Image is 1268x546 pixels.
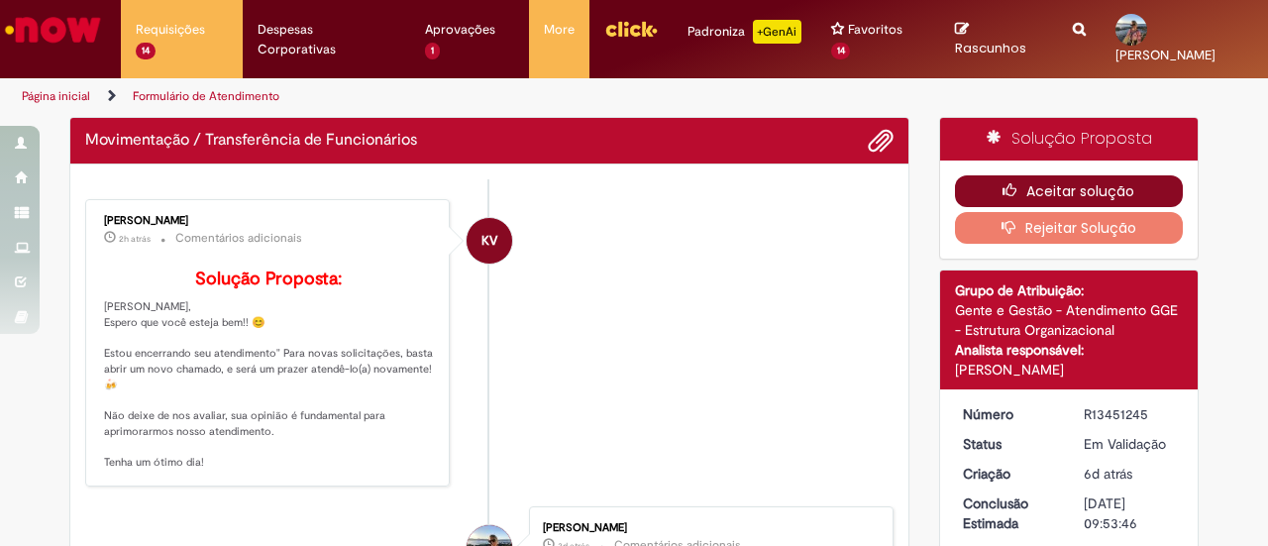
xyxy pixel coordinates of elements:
span: Rascunhos [955,39,1026,57]
ul: Trilhas de página [15,78,830,115]
span: 6d atrás [1084,465,1132,483]
div: Gente e Gestão - Atendimento GGE - Estrutura Organizacional [955,300,1184,340]
a: Formulário de Atendimento [133,88,279,104]
time: 01/09/2025 07:44:52 [119,233,151,245]
time: 27/08/2025 09:58:13 [1084,465,1132,483]
div: Padroniza [687,20,801,44]
div: [PERSON_NAME] [104,215,434,227]
small: Comentários adicionais [175,230,302,247]
div: 27/08/2025 09:58:13 [1084,464,1176,484]
dt: Número [948,404,1070,424]
h2: Movimentação / Transferência de Funcionários Histórico de tíquete [85,132,417,150]
dt: Status [948,434,1070,454]
a: Página inicial [22,88,90,104]
div: R13451245 [1084,404,1176,424]
span: KV [481,217,497,265]
dt: Conclusão Estimada [948,493,1070,533]
span: Despesas Corporativas [258,20,395,59]
button: Rejeitar Solução [955,212,1184,244]
span: 2h atrás [119,233,151,245]
span: 1 [425,43,440,59]
div: Grupo de Atribuição: [955,280,1184,300]
img: click_logo_yellow_360x200.png [604,14,658,44]
div: Solução Proposta [940,118,1199,161]
b: Solução Proposta: [195,268,342,290]
p: [PERSON_NAME], Espero que você esteja bem!! 😊 Estou encerrando seu atendimento" Para novas solici... [104,270,434,471]
span: More [544,20,575,40]
span: Aprovações [425,20,495,40]
span: Favoritos [848,20,902,40]
div: [PERSON_NAME] [955,360,1184,380]
div: Analista responsável: [955,340,1184,360]
a: Rascunhos [955,21,1043,57]
p: +GenAi [753,20,801,44]
button: Aceitar solução [955,175,1184,207]
dt: Criação [948,464,1070,484]
div: [PERSON_NAME] [543,522,873,534]
span: 14 [831,43,851,59]
span: [PERSON_NAME] [1115,47,1215,63]
div: Karine Vieira [467,218,512,264]
span: 14 [136,43,156,59]
span: Requisições [136,20,205,40]
div: Em Validação [1084,434,1176,454]
div: [DATE] 09:53:46 [1084,493,1176,533]
button: Adicionar anexos [868,128,894,154]
img: ServiceNow [2,10,104,50]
